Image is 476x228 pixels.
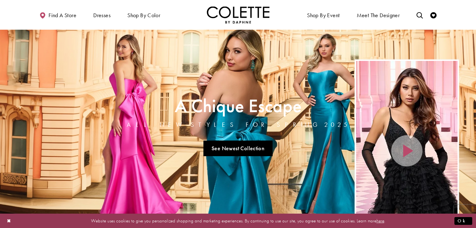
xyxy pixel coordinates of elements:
button: Submit Dialog [454,217,472,225]
a: See Newest Collection A Chique Escape All New Styles For Spring 2025 [203,141,273,156]
ul: Slider Links [125,138,351,159]
a: here [376,217,384,224]
button: Close Dialog [4,215,14,226]
p: Website uses cookies to give you personalized shopping and marketing experiences. By continuing t... [45,216,431,225]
